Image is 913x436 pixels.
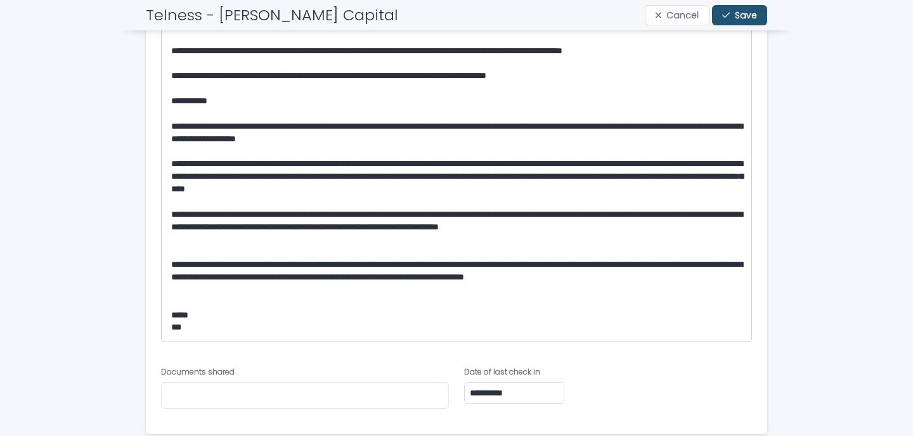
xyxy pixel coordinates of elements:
button: Save [712,5,767,25]
span: Date of last check in [464,366,540,377]
span: Documents shared [161,366,235,377]
button: Cancel [645,5,709,25]
h2: Telness - [PERSON_NAME] Capital [146,6,398,25]
span: Cancel [666,11,699,20]
span: Save [735,11,757,20]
